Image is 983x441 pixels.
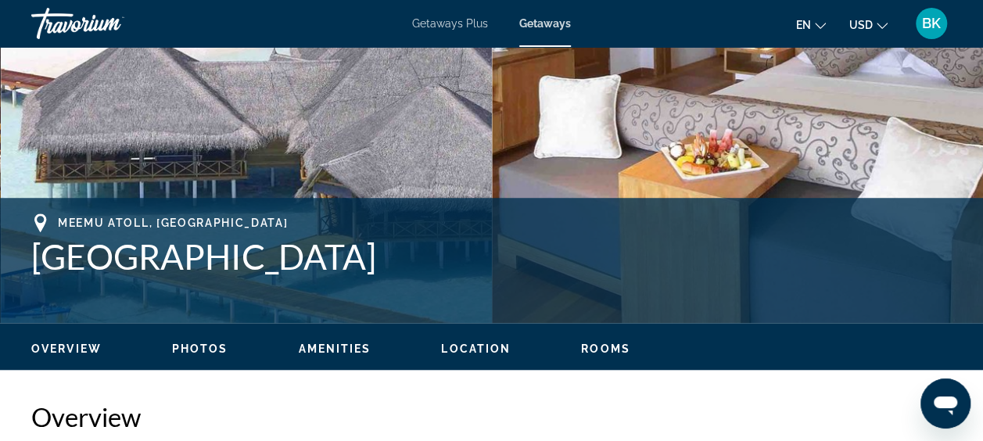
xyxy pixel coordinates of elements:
[412,17,488,30] a: Getaways Plus
[31,236,952,277] h1: [GEOGRAPHIC_DATA]
[911,7,952,40] button: User Menu
[849,19,873,31] span: USD
[441,342,511,356] button: Location
[31,342,102,356] button: Overview
[581,342,630,355] span: Rooms
[172,342,228,355] span: Photos
[31,342,102,355] span: Overview
[849,13,888,36] button: Change currency
[922,16,941,31] span: BK
[172,342,228,356] button: Photos
[298,342,371,356] button: Amenities
[796,13,826,36] button: Change language
[31,3,188,44] a: Travorium
[519,17,571,30] a: Getaways
[441,342,511,355] span: Location
[298,342,371,355] span: Amenities
[31,401,952,432] h2: Overview
[58,217,288,229] span: Meemu Atoll, [GEOGRAPHIC_DATA]
[581,342,630,356] button: Rooms
[796,19,811,31] span: en
[920,378,970,428] iframe: Button to launch messaging window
